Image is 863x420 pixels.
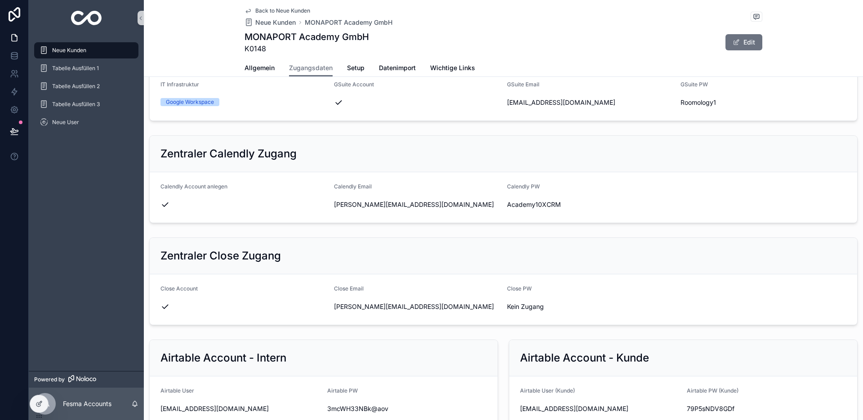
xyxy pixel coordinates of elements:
[334,302,500,311] span: [PERSON_NAME][EMAIL_ADDRESS][DOMAIN_NAME]
[52,47,86,54] span: Neue Kunden
[34,376,65,383] span: Powered by
[379,60,416,78] a: Datenimport
[166,98,214,106] div: Google Workspace
[347,60,365,78] a: Setup
[29,36,144,142] div: scrollable content
[34,42,138,58] a: Neue Kunden
[520,387,575,394] span: Airtable User (Kunde)
[305,18,392,27] a: MONAPORT Academy GmbH
[725,34,762,50] button: Edit
[52,65,99,72] span: Tabelle Ausfüllen 1
[687,387,738,394] span: Airtable PW (Kunde)
[327,387,358,394] span: Airtable PW
[160,351,286,365] h2: Airtable Account - Intern
[160,183,227,190] span: Calendly Account anlegen
[379,63,416,72] span: Datenimport
[507,98,673,107] span: [EMAIL_ADDRESS][DOMAIN_NAME]
[507,183,540,190] span: Calendly PW
[29,371,144,388] a: Powered by
[160,81,199,88] span: IT Infrastruktur
[160,285,198,292] span: Close Account
[255,7,310,14] span: Back to Neue Kunden
[334,183,372,190] span: Calendly Email
[507,81,539,88] span: GSuite Email
[289,63,333,72] span: Zugangsdaten
[245,18,296,27] a: Neue Kunden
[245,43,369,54] span: K0148
[255,18,296,27] span: Neue Kunden
[681,81,708,88] span: GSuite PW
[334,200,500,209] span: [PERSON_NAME][EMAIL_ADDRESS][DOMAIN_NAME]
[507,200,673,209] span: Academy10XCRM
[71,11,102,25] img: App logo
[52,119,79,126] span: Neue User
[430,60,475,78] a: Wichtige Links
[52,83,100,90] span: Tabelle Ausfüllen 2
[63,399,111,408] p: Fesma Accounts
[52,101,100,108] span: Tabelle Ausfüllen 3
[245,7,310,14] a: Back to Neue Kunden
[347,63,365,72] span: Setup
[681,98,847,107] span: Roomology1
[160,249,281,263] h2: Zentraler Close Zugang
[34,60,138,76] a: Tabelle Ausfüllen 1
[160,147,297,161] h2: Zentraler Calendly Zugang
[34,114,138,130] a: Neue User
[34,78,138,94] a: Tabelle Ausfüllen 2
[334,81,374,88] span: GSuite Account
[327,404,487,413] span: 3mcWH33NBk@aov
[687,404,846,413] span: 79P5sNDV8GDf
[520,404,680,413] span: [EMAIL_ADDRESS][DOMAIN_NAME]
[160,404,320,413] span: [EMAIL_ADDRESS][DOMAIN_NAME]
[430,63,475,72] span: Wichtige Links
[334,285,364,292] span: Close Email
[245,31,369,43] h1: MONAPORT Academy GmbH
[520,351,649,365] h2: Airtable Account - Kunde
[160,387,194,394] span: Airtable User
[245,63,275,72] span: Allgemein
[245,60,275,78] a: Allgemein
[289,60,333,77] a: Zugangsdaten
[34,96,138,112] a: Tabelle Ausfüllen 3
[507,302,673,311] span: Kein Zugang
[507,285,532,292] span: Close PW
